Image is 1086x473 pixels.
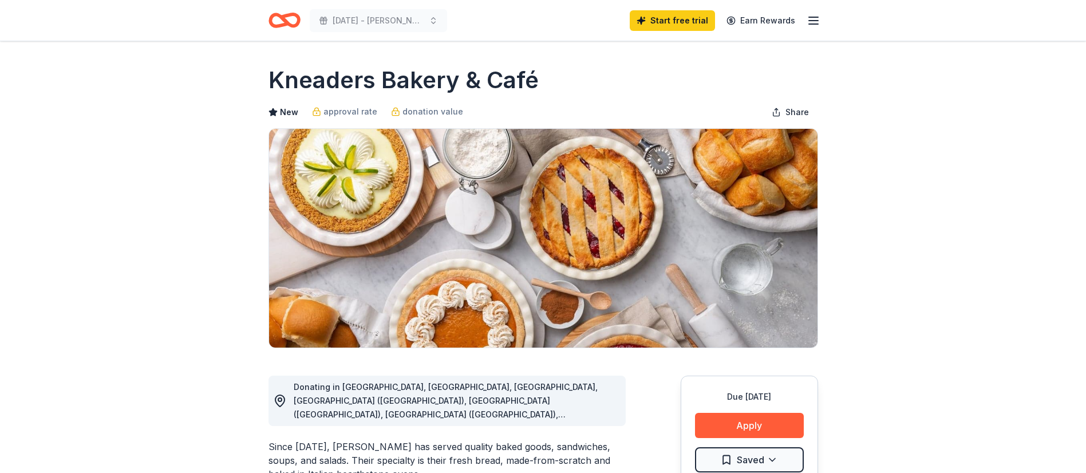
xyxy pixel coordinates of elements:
[310,9,447,32] button: [DATE] - [PERSON_NAME][GEOGRAPHIC_DATA]
[402,105,463,119] span: donation value
[695,413,804,438] button: Apply
[280,105,298,119] span: New
[269,129,818,348] img: Image for Kneaders Bakery & Café
[391,105,463,119] a: donation value
[737,452,764,467] span: Saved
[323,105,377,119] span: approval rate
[312,105,377,119] a: approval rate
[720,10,802,31] a: Earn Rewards
[695,447,804,472] button: Saved
[268,7,301,34] a: Home
[630,10,715,31] a: Start free trial
[763,101,818,124] button: Share
[785,105,809,119] span: Share
[333,14,424,27] span: [DATE] - [PERSON_NAME][GEOGRAPHIC_DATA]
[695,390,804,404] div: Due [DATE]
[268,64,539,96] h1: Kneaders Bakery & Café
[294,382,598,433] span: Donating in [GEOGRAPHIC_DATA], [GEOGRAPHIC_DATA], [GEOGRAPHIC_DATA], [GEOGRAPHIC_DATA] ([GEOGRAPH...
